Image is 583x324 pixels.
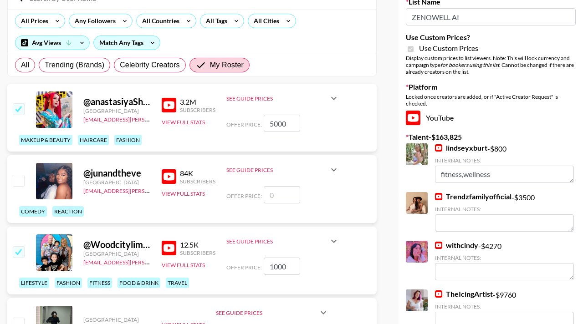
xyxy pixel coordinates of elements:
[226,95,328,102] div: See Guide Prices
[180,97,215,106] div: 3.2M
[137,14,181,28] div: All Countries
[45,60,104,71] span: Trending (Brands)
[83,257,218,266] a: [EMAIL_ADDRESS][PERSON_NAME][DOMAIN_NAME]
[435,303,574,310] div: Internal Notes:
[226,121,262,128] span: Offer Price:
[435,290,442,298] img: YouTube
[83,96,151,107] div: @ anastasiyaShpagina
[435,192,574,232] div: - $ 3500
[15,36,89,50] div: Avg Views
[21,60,29,71] span: All
[406,132,576,142] label: Talent - $ 163,825
[83,114,218,123] a: [EMAIL_ADDRESS][PERSON_NAME][DOMAIN_NAME]
[264,258,300,275] input: 0
[435,241,478,250] a: withcindy
[180,178,215,185] div: Subscribers
[83,107,151,114] div: [GEOGRAPHIC_DATA]
[180,240,215,249] div: 12.5K
[69,14,118,28] div: Any Followers
[180,249,215,256] div: Subscribers
[226,167,328,173] div: See Guide Prices
[162,262,205,268] button: View Full Stats
[435,143,574,183] div: - $ 800
[406,93,576,107] div: Locked once creators are added, or if "Active Creator Request" is checked.
[406,33,576,42] label: Use Custom Prices?
[406,111,420,125] img: YouTube
[435,166,574,183] textarea: fitness,wellness
[435,143,487,152] a: lindseyxburt
[162,190,205,197] button: View Full Stats
[435,241,574,280] div: - $ 4270
[216,309,318,316] div: See Guide Prices
[19,206,47,217] div: comedy
[440,61,499,68] em: for bookers using this list
[248,14,281,28] div: All Cities
[162,98,176,112] img: YouTube
[162,241,176,255] img: YouTube
[264,115,300,132] input: 0
[118,278,160,288] div: food & drink
[180,169,215,178] div: 84K
[226,230,339,252] div: See Guide Prices
[15,14,50,28] div: All Prices
[435,254,574,261] div: Internal Notes:
[19,135,72,145] div: makeup & beauty
[435,193,442,200] img: YouTube
[180,106,215,113] div: Subscribers
[226,192,262,199] span: Offer Price:
[435,144,442,152] img: YouTube
[94,36,160,50] div: Match Any Tags
[419,44,478,53] span: Use Custom Prices
[406,55,576,75] div: Display custom prices to list viewers. Note: This will lock currency and campaign type . Cannot b...
[87,278,112,288] div: fitness
[226,87,339,109] div: See Guide Prices
[162,169,176,184] img: YouTube
[52,206,84,217] div: reaction
[226,238,328,245] div: See Guide Prices
[216,302,329,324] div: See Guide Prices
[435,242,442,249] img: YouTube
[435,206,574,213] div: Internal Notes:
[83,167,151,179] div: @ junandtheve
[435,192,511,201] a: Trendzfamilyofficial
[226,264,262,271] span: Offer Price:
[83,239,151,250] div: @ Woodcitylimits
[406,111,576,125] div: YouTube
[120,60,180,71] span: Celebrity Creators
[83,316,151,323] div: [GEOGRAPHIC_DATA]
[83,186,218,194] a: [EMAIL_ADDRESS][PERSON_NAME][DOMAIN_NAME]
[226,159,339,181] div: See Guide Prices
[166,278,189,288] div: travel
[264,186,300,203] input: 0
[78,135,109,145] div: haircare
[200,14,229,28] div: All Tags
[162,119,205,126] button: View Full Stats
[55,278,82,288] div: fashion
[435,157,574,164] div: Internal Notes:
[406,82,576,91] label: Platform
[114,135,142,145] div: fashion
[83,179,151,186] div: [GEOGRAPHIC_DATA]
[83,250,151,257] div: [GEOGRAPHIC_DATA]
[435,289,493,299] a: TheIcingArtist
[210,60,244,71] span: My Roster
[19,278,49,288] div: lifestyle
